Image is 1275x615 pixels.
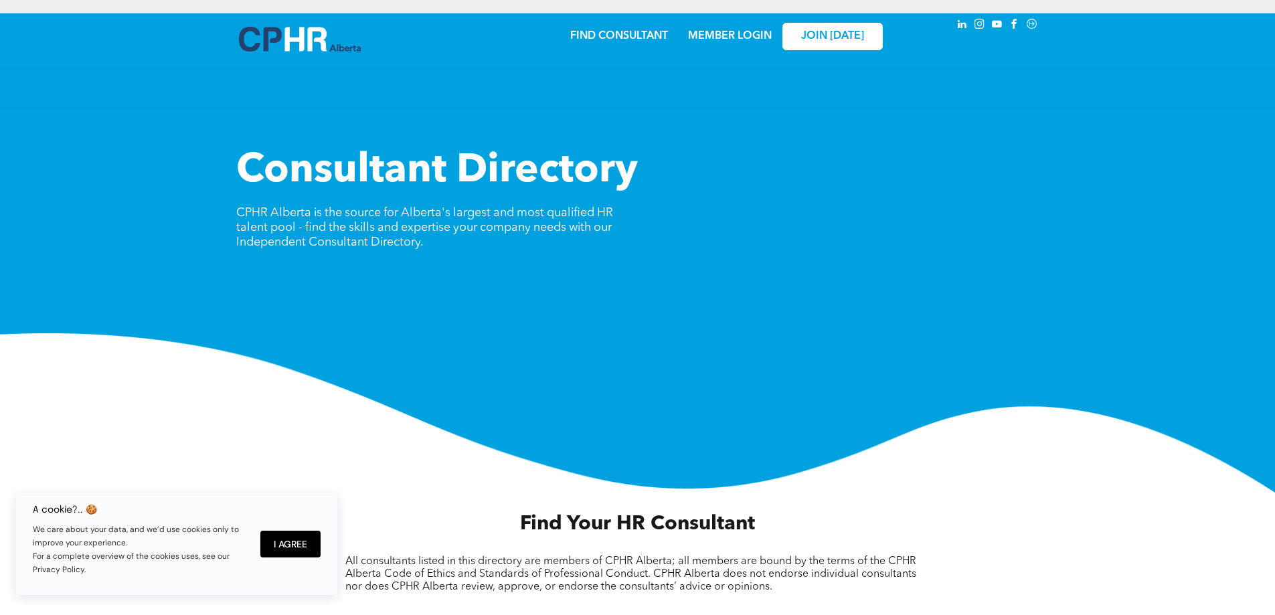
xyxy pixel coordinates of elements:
a: instagram [972,17,987,35]
span: JOIN [DATE] [801,30,864,43]
a: JOIN [DATE] [782,23,883,50]
a: linkedin [955,17,970,35]
p: We care about your data, and we’d use cookies only to improve your experience. For a complete ove... [33,523,247,576]
a: youtube [990,17,1005,35]
a: Social network [1025,17,1039,35]
span: All consultants listed in this directory are members of CPHR Alberta; all members are bound by th... [345,556,916,592]
span: CPHR Alberta is the source for Alberta's largest and most qualified HR talent pool - find the ski... [236,207,613,248]
a: MEMBER LOGIN [688,31,772,41]
img: A blue and white logo for cp alberta [239,27,361,52]
button: I Agree [260,531,321,557]
a: FIND CONSULTANT [570,31,668,41]
a: facebook [1007,17,1022,35]
span: Find Your HR Consultant [520,514,755,534]
h6: A cookie?.. 🍪 [33,504,247,515]
span: Consultant Directory [236,151,638,191]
